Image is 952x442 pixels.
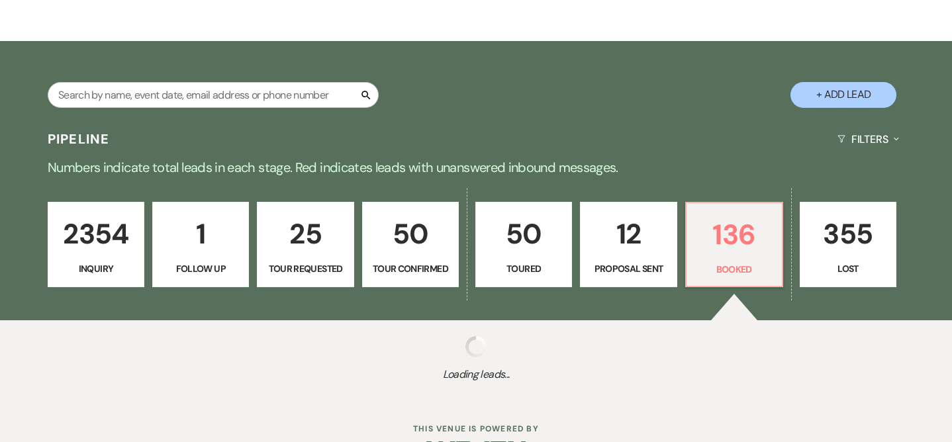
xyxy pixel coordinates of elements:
[808,261,888,276] p: Lost
[580,202,677,288] a: 12Proposal Sent
[589,261,668,276] p: Proposal Sent
[465,336,487,357] img: loading spinner
[257,202,354,288] a: 25Tour Requested
[484,261,563,276] p: Toured
[800,202,896,288] a: 355Lost
[685,202,783,288] a: 136Booked
[161,261,240,276] p: Follow Up
[694,262,774,277] p: Booked
[152,202,249,288] a: 1Follow Up
[362,202,459,288] a: 50Tour Confirmed
[265,212,345,256] p: 25
[48,82,379,108] input: Search by name, event date, email address or phone number
[48,130,110,148] h3: Pipeline
[484,212,563,256] p: 50
[832,122,904,157] button: Filters
[371,212,450,256] p: 50
[475,202,572,288] a: 50Toured
[790,82,896,108] button: + Add Lead
[589,212,668,256] p: 12
[48,202,144,288] a: 2354Inquiry
[48,367,904,382] span: Loading leads...
[694,212,774,257] p: 136
[56,261,136,276] p: Inquiry
[371,261,450,276] p: Tour Confirmed
[265,261,345,276] p: Tour Requested
[56,212,136,256] p: 2354
[161,212,240,256] p: 1
[808,212,888,256] p: 355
